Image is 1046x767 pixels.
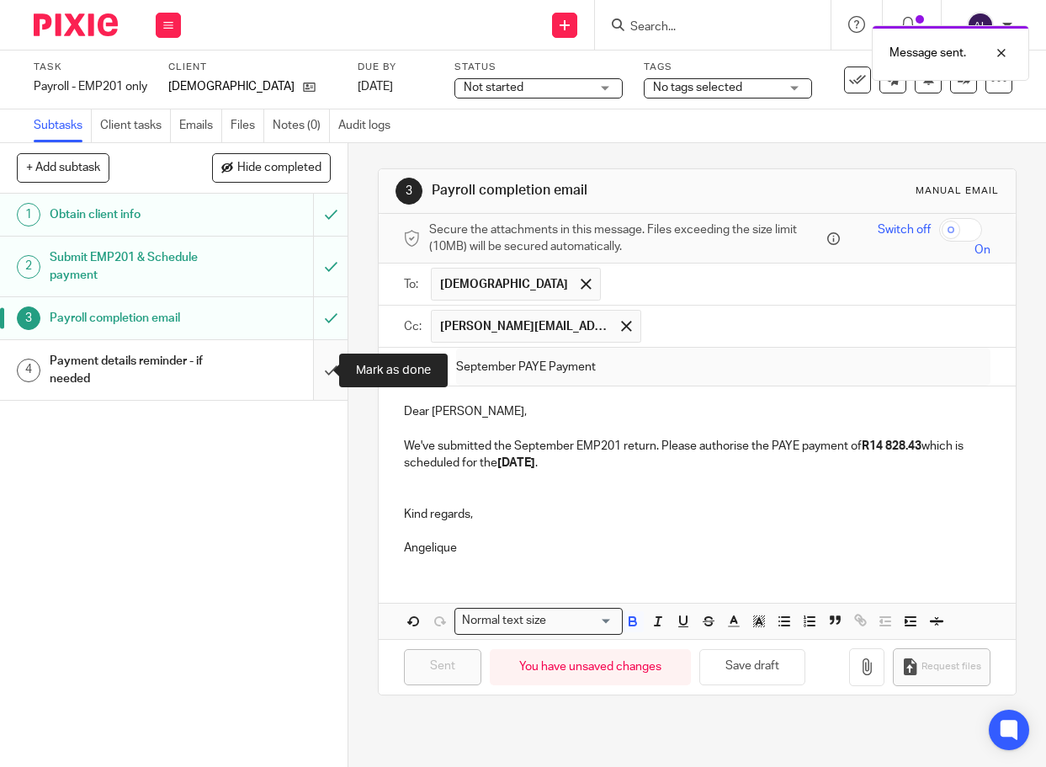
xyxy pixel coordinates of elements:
[50,245,215,288] h1: Submit EMP201 & Schedule payment
[653,82,742,93] span: No tags selected
[404,318,422,335] label: Cc:
[396,178,422,205] div: 3
[404,358,448,375] label: Subject:
[454,61,623,74] label: Status
[497,457,535,469] strong: [DATE]
[168,61,337,74] label: Client
[454,608,623,634] div: Search for option
[429,221,823,256] span: Secure the attachments in this message. Files exceeding the size limit (10MB) will be secured aut...
[237,162,321,175] span: Hide completed
[893,648,990,686] button: Request files
[404,540,991,557] p: Angelique
[974,242,990,258] span: On
[338,109,399,142] a: Audit logs
[273,109,330,142] a: Notes (0)
[17,255,40,279] div: 2
[358,81,393,93] span: [DATE]
[17,153,109,182] button: + Add subtask
[967,12,994,39] img: svg%3E
[440,318,608,335] span: [PERSON_NAME][EMAIL_ADDRESS][DOMAIN_NAME]
[34,109,92,142] a: Subtasks
[552,612,613,630] input: Search for option
[404,649,481,685] input: Sent
[34,61,147,74] label: Task
[862,440,921,452] strong: R14 828.43
[459,612,550,630] span: Normal text size
[50,202,215,227] h1: Obtain client info
[440,276,568,293] span: [DEMOGRAPHIC_DATA]
[404,276,422,293] label: To:
[34,13,118,36] img: Pixie
[699,649,805,685] button: Save draft
[404,403,991,420] p: Dear [PERSON_NAME],
[404,438,991,472] p: We've submitted the September EMP201 return. Please authorise the PAYE payment of which is schedu...
[17,306,40,330] div: 3
[404,506,991,523] p: Kind regards,
[50,306,215,331] h1: Payroll completion email
[179,109,222,142] a: Emails
[50,349,215,391] h1: Payment details reminder - if needed
[464,82,523,93] span: Not started
[100,109,171,142] a: Client tasks
[17,203,40,226] div: 1
[432,182,734,200] h1: Payroll completion email
[168,78,295,95] p: [DEMOGRAPHIC_DATA]
[878,221,931,238] span: Switch off
[490,649,691,685] div: You have unsaved changes
[358,61,433,74] label: Due by
[212,153,331,182] button: Hide completed
[921,660,981,674] span: Request files
[889,45,966,61] p: Message sent.
[17,359,40,382] div: 4
[916,184,999,198] div: Manual email
[231,109,264,142] a: Files
[34,78,147,95] div: Payroll - EMP201 only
